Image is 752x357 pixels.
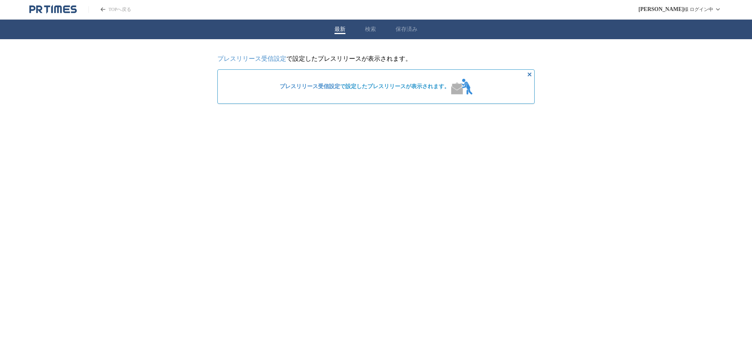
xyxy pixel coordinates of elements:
[89,6,131,13] a: PR TIMESのトップページはこちら
[365,26,376,33] button: 検索
[280,83,450,90] span: で設定したプレスリリースが表示されます。
[29,5,77,14] a: PR TIMESのトップページはこちら
[280,83,340,89] a: プレスリリース受信設定
[334,26,345,33] button: 最新
[217,55,535,63] p: で設定したプレスリリースが表示されます。
[525,70,534,79] button: 非表示にする
[396,26,418,33] button: 保存済み
[638,6,684,13] span: [PERSON_NAME]
[217,55,286,62] a: プレスリリース受信設定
